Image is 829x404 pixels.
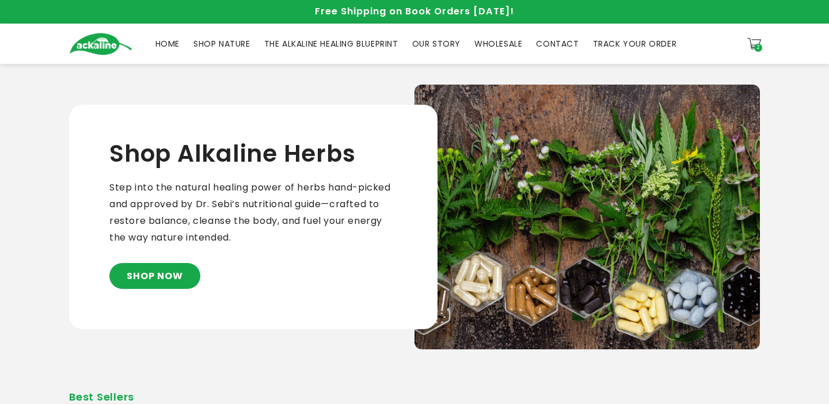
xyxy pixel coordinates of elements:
[155,39,180,49] span: HOME
[586,32,684,56] a: TRACK YOUR ORDER
[529,32,585,56] a: CONTACT
[593,39,677,49] span: TRACK YOUR ORDER
[536,39,579,49] span: CONTACT
[109,180,397,246] p: Step into the natural healing power of herbs hand-picked and approved by Dr. Sebi’s nutritional g...
[412,39,461,49] span: OUR STORY
[69,391,760,403] h2: Best Sellers
[405,32,467,56] a: OUR STORY
[149,32,187,56] a: HOME
[264,39,398,49] span: THE ALKALINE HEALING BLUEPRINT
[109,263,200,289] a: SHOP NOW
[474,39,522,49] span: WHOLESALE
[187,32,257,56] a: SHOP NATURE
[757,44,760,52] span: 2
[257,32,405,56] a: THE ALKALINE HEALING BLUEPRINT
[315,5,514,18] span: Free Shipping on Book Orders [DATE]!
[467,32,529,56] a: WHOLESALE
[69,33,132,55] img: Ackaline
[109,139,355,168] h2: Shop Alkaline Herbs
[193,39,250,49] span: SHOP NATURE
